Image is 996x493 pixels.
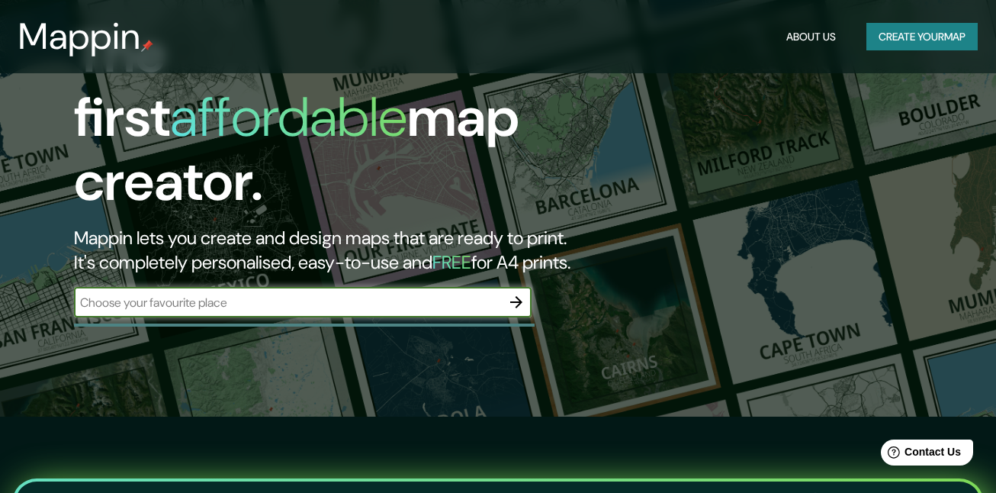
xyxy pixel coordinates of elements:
[780,23,842,51] button: About Us
[866,23,978,51] button: Create yourmap
[432,250,471,274] h5: FREE
[141,40,153,52] img: mappin-pin
[74,21,572,226] h1: The first map creator.
[170,82,407,153] h1: affordable
[74,294,501,311] input: Choose your favourite place
[860,433,979,476] iframe: Help widget launcher
[74,226,572,275] h2: Mappin lets you create and design maps that are ready to print. It's completely personalised, eas...
[18,15,141,58] h3: Mappin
